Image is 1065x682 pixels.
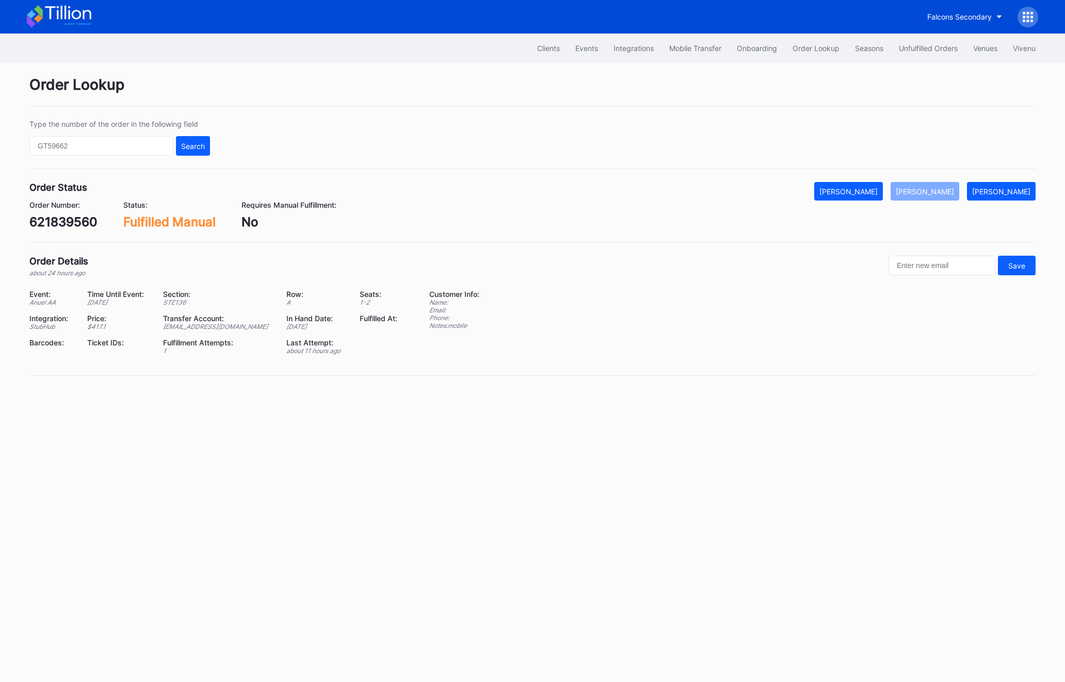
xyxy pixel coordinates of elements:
[286,338,347,347] div: Last Attempt:
[896,187,954,196] div: [PERSON_NAME]
[163,290,274,298] div: Section:
[286,314,347,323] div: In Hand Date:
[537,44,560,53] div: Clients
[998,256,1036,275] button: Save
[967,182,1036,201] button: [PERSON_NAME]
[855,44,883,53] div: Seasons
[529,39,568,58] button: Clients
[360,314,404,323] div: Fulfilled At:
[429,306,479,314] div: Email:
[163,314,274,323] div: Transfer Account:
[29,314,74,323] div: Integration:
[123,201,216,209] div: Status:
[29,201,98,209] div: Order Number:
[87,290,150,298] div: Time Until Event:
[29,182,87,193] div: Order Status
[819,187,878,196] div: [PERSON_NAME]
[737,44,777,53] div: Onboarding
[87,314,150,323] div: Price:
[29,214,98,229] div: 621839560
[163,338,274,347] div: Fulfillment Attempts:
[891,182,959,201] button: [PERSON_NAME]
[87,298,150,306] div: [DATE]
[899,44,958,53] div: Unfulfilled Orders
[29,120,210,128] div: Type the number of the order in the following field
[29,298,74,306] div: Anuel AA
[1005,39,1043,58] button: Vivenu
[241,214,336,229] div: No
[176,136,210,156] button: Search
[847,39,891,58] button: Seasons
[241,201,336,209] div: Requires Manual Fulfillment:
[729,39,785,58] button: Onboarding
[429,290,479,298] div: Customer Info:
[973,44,997,53] div: Venues
[29,269,88,277] div: about 24 hours ago
[87,323,150,330] div: $ 417.1
[163,323,274,330] div: [EMAIL_ADDRESS][DOMAIN_NAME]
[1013,44,1036,53] div: Vivenu
[29,256,88,267] div: Order Details
[927,12,992,21] div: Falcons Secondary
[29,323,74,330] div: StubHub
[181,142,205,151] div: Search
[87,338,150,347] div: Ticket IDs:
[1008,261,1025,270] div: Save
[614,44,654,53] div: Integrations
[814,182,883,201] button: [PERSON_NAME]
[286,347,347,355] div: about 11 hours ago
[429,314,479,322] div: Phone:
[429,298,479,306] div: Name:
[785,39,847,58] button: Order Lookup
[360,290,404,298] div: Seats:
[29,136,173,156] input: GT59662
[606,39,661,58] button: Integrations
[286,290,347,298] div: Row:
[123,214,216,229] div: Fulfilled Manual
[965,39,1005,58] button: Venues
[661,39,729,58] button: Mobile Transfer
[793,44,840,53] div: Order Lookup
[29,338,74,347] div: Barcodes:
[669,44,721,53] div: Mobile Transfer
[360,298,404,306] div: 1 - 2
[29,76,1036,107] div: Order Lookup
[568,39,606,58] button: Events
[891,39,965,58] button: Unfulfilled Orders
[286,323,347,330] div: [DATE]
[29,290,74,298] div: Event:
[163,298,274,306] div: STE136
[163,347,274,355] div: 1
[286,298,347,306] div: A
[575,44,598,53] div: Events
[972,187,1030,196] div: [PERSON_NAME]
[889,256,995,275] input: Enter new email
[429,322,479,329] div: Notes: mobile
[919,7,1010,26] button: Falcons Secondary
